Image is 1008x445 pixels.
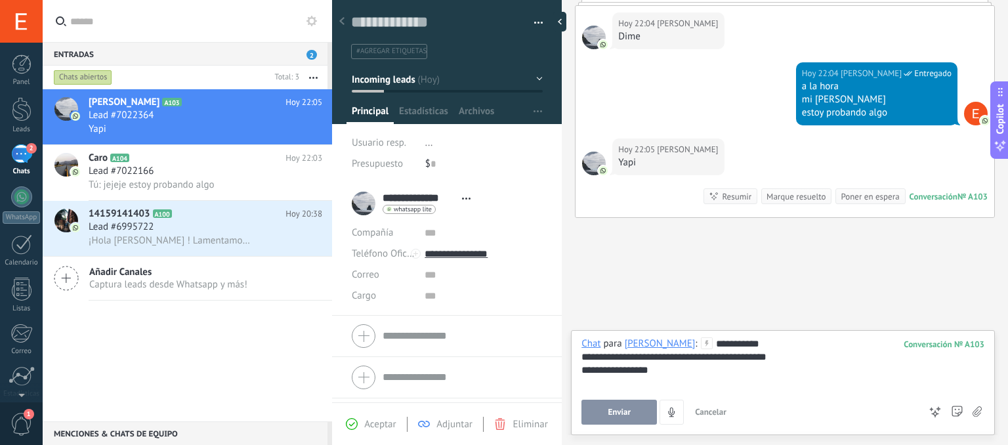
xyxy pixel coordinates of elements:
[3,211,40,224] div: WhatsApp
[352,265,379,286] button: Correo
[802,67,841,80] div: Hoy 22:04
[352,244,415,265] button: Teléfono Oficina
[802,80,952,93] div: a la hora
[89,165,154,178] span: Lead #7022166
[89,207,150,221] span: 14159141403
[352,154,415,175] div: Presupuesto
[364,418,396,431] span: Aceptar
[553,12,566,32] div: Ocultar
[904,339,984,350] div: 103
[352,137,406,149] span: Usuario resp.
[695,406,726,417] span: Cancelar
[582,26,606,49] span: Eduardo Medina
[285,96,322,109] span: Hoy 22:05
[352,286,415,307] div: Cargo
[3,167,41,176] div: Chats
[285,207,322,221] span: Hoy 20:38
[43,42,327,66] div: Entradas
[3,347,41,356] div: Correo
[618,30,718,43] div: Dime
[802,106,952,119] div: estoy probando algo
[352,222,415,244] div: Compañía
[352,291,376,301] span: Cargo
[89,278,247,291] span: Captura leads desde Whatsapp y más!
[910,191,957,202] div: Conversación
[695,337,697,350] span: :
[162,98,181,106] span: A103
[722,190,751,203] div: Resumir
[43,89,332,144] a: avataricon[PERSON_NAME]A103Hoy 22:05Lead #7022364Yapi
[71,167,80,177] img: icon
[425,137,433,149] span: ...
[285,152,322,165] span: Hoy 22:03
[299,66,327,89] button: Más
[436,418,472,431] span: Adjuntar
[618,17,657,30] div: Hoy 22:04
[690,400,732,425] button: Cancelar
[352,105,388,124] span: Principal
[43,145,332,200] a: avatariconCaroA104Hoy 22:03Lead #7022166Tú: jejeje estoy probando algo
[356,47,427,56] span: #agregar etiquetas
[89,221,154,234] span: Lead #6995722
[153,209,172,218] span: A100
[399,105,448,124] span: Estadísticas
[582,152,606,175] span: Eduardo Medina
[3,78,41,87] div: Panel
[957,191,988,202] div: № A103
[270,71,299,84] div: Total: 3
[89,152,108,165] span: Caro
[841,67,902,80] span: EMILY ESTRELLA (Oficina de Venta)
[71,223,80,232] img: icon
[24,409,34,419] span: 1
[306,50,317,60] span: 2
[618,156,718,169] div: Yapi
[89,109,154,122] span: Lead #7022364
[766,190,826,203] div: Marque resuelto
[352,268,379,281] span: Correo
[914,67,952,80] span: Entregado
[513,418,547,431] span: Eliminar
[625,337,696,349] div: Eduardo Medina
[841,190,899,203] div: Poner en espera
[604,337,622,350] span: para
[352,133,415,154] div: Usuario resp.
[994,104,1007,135] span: Copilot
[89,123,106,135] span: Yapi
[54,70,112,85] div: Chats abiertos
[657,17,718,30] span: Eduardo Medina
[43,421,327,445] div: Menciones & Chats de equipo
[964,102,988,125] span: EMILY ESTRELLA
[657,143,718,156] span: Eduardo Medina
[618,143,657,156] div: Hoy 22:05
[89,234,250,247] span: ¡Hola [PERSON_NAME] ! Lamentamos que no puedas comunicarte con nosotros en este momento. Estamos ...
[3,125,41,134] div: Leads
[43,201,332,256] a: avataricon14159141403A100Hoy 20:38Lead #6995722¡Hola [PERSON_NAME] ! Lamentamos que no puedas com...
[608,408,631,417] span: Enviar
[89,179,215,191] span: Tú: jejeje estoy probando algo
[581,400,657,425] button: Enviar
[3,259,41,267] div: Calendario
[352,247,420,260] span: Teléfono Oficina
[352,158,403,170] span: Presupuesto
[394,206,432,213] span: whatsapp lite
[89,266,247,278] span: Añadir Canales
[3,305,41,313] div: Listas
[89,96,159,109] span: [PERSON_NAME]
[980,116,990,125] img: com.amocrm.amocrmwa.svg
[71,112,80,121] img: icon
[26,143,37,154] span: 2
[110,154,129,162] span: A104
[598,166,608,175] img: com.amocrm.amocrmwa.svg
[425,154,543,175] div: $
[459,105,494,124] span: Archivos
[598,40,608,49] img: com.amocrm.amocrmwa.svg
[802,93,952,106] div: mi [PERSON_NAME]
